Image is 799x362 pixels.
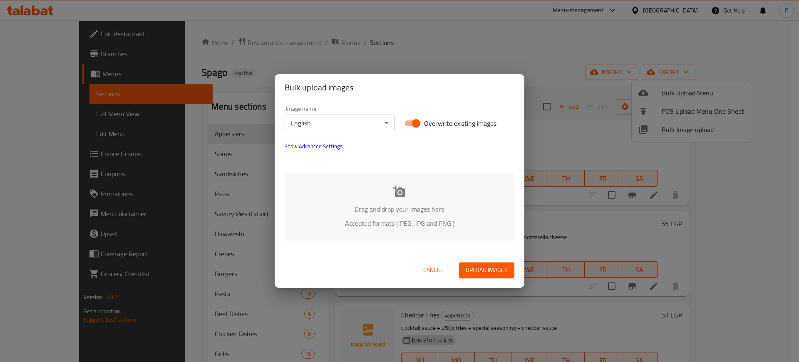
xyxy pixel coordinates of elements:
[285,115,395,131] div: English
[285,81,514,94] h2: Bulk upload images
[280,136,347,156] button: show more
[423,265,443,275] span: Cancel
[420,262,447,278] button: Cancel
[297,204,502,214] p: Drag and drop your images here
[424,118,496,128] span: Overwrite existing images
[459,262,514,278] button: Upload images
[466,265,508,275] span: Upload images
[285,141,342,151] span: Show Advanced Settings
[297,218,502,228] p: Accepted formats (JPEG, JPG and PNG )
